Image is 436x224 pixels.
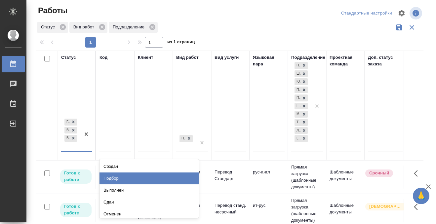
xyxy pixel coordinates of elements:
[69,22,107,33] div: Вид работ
[294,86,308,94] div: Прямая загрузка (шаблонные документы), Шаблонные документы, Юридический, Проектный офис, Проектна...
[138,54,153,61] div: Клиент
[99,161,199,172] div: Создан
[394,5,410,21] span: Настроить таблицу
[215,202,246,215] p: Перевод станд. несрочный
[294,61,308,70] div: Прямая загрузка (шаблонные документы), Шаблонные документы, Юридический, Проектный офис, Проектна...
[64,135,70,142] div: В ожидании
[61,54,76,61] div: Статус
[295,103,300,110] div: LegalQA
[253,54,285,67] div: Языковая пара
[330,54,361,67] div: Проектная команда
[295,119,300,126] div: Технический
[406,21,418,34] button: Сбросить фильтры
[326,166,365,189] td: Шаблонные документы
[294,102,308,110] div: Прямая загрузка (шаблонные документы), Шаблонные документы, Юридический, Проектный офис, Проектна...
[294,70,308,78] div: Прямая загрузка (шаблонные документы), Шаблонные документы, Юридический, Проектный офис, Проектна...
[215,169,246,182] p: Перевод Стандарт
[215,54,239,61] div: Вид услуги
[369,203,402,210] p: [DEMOGRAPHIC_DATA]
[99,54,107,61] div: Код
[294,127,308,135] div: Прямая загрузка (шаблонные документы), Шаблонные документы, Юридический, Проектный офис, Проектна...
[59,169,92,184] div: Исполнитель может приступить к работе
[99,196,199,208] div: Сдан
[64,170,88,183] p: Готов к работе
[295,87,300,93] div: Проектный офис
[294,134,308,143] div: Прямая загрузка (шаблонные документы), Шаблонные документы, Юридический, Проектный офис, Проектна...
[113,24,147,30] p: Подразделение
[393,21,406,34] button: Сохранить фильтры
[64,118,78,126] div: Готов к работе, В работе, В ожидании
[369,170,389,176] p: Срочный
[291,54,325,61] div: Подразделение
[41,24,57,30] p: Статус
[37,22,68,33] div: Статус
[410,166,426,181] button: Здесь прячутся важные кнопки
[288,161,326,194] td: Прямая загрузка (шаблонные документы)
[179,135,185,142] div: Приёмка по качеству
[64,203,88,216] p: Готов к работе
[64,134,78,142] div: Готов к работе, В работе, В ожидании
[339,8,394,19] div: split button
[413,188,429,204] button: 🙏
[416,189,427,203] span: 🙏
[59,202,92,218] div: Исполнитель может приступить к работе
[64,119,70,126] div: Готов к работе
[250,199,288,222] td: ит-рус
[179,134,193,143] div: Приёмка по качеству
[99,172,199,184] div: Подбор
[295,127,300,134] div: Локализация
[250,166,288,189] td: рус-англ
[64,127,70,134] div: В работе
[295,111,300,118] div: Медицинский
[294,110,308,118] div: Прямая загрузка (шаблонные документы), Шаблонные документы, Юридический, Проектный офис, Проектна...
[99,208,199,220] div: Отменен
[326,199,365,222] td: Шаблонные документы
[294,78,308,86] div: Прямая загрузка (шаблонные документы), Шаблонные документы, Юридический, Проектный офис, Проектна...
[295,135,300,142] div: LocQA
[64,126,78,134] div: Готов к работе, В работе, В ожидании
[410,199,426,215] button: Здесь прячутся важные кнопки
[36,5,67,16] span: Работы
[73,24,97,30] p: Вид работ
[295,70,300,77] div: Шаблонные документы
[99,184,199,196] div: Выполнен
[295,62,300,69] div: Прямая загрузка (шаблонные документы)
[294,118,308,127] div: Прямая загрузка (шаблонные документы), Шаблонные документы, Юридический, Проектный офис, Проектна...
[368,54,403,67] div: Доп. статус заказа
[410,7,423,19] span: Посмотреть информацию
[294,94,308,102] div: Прямая загрузка (шаблонные документы), Шаблонные документы, Юридический, Проектный офис, Проектна...
[167,38,195,48] span: из 1 страниц
[176,54,199,61] div: Вид работ
[295,78,300,85] div: Юридический
[109,22,158,33] div: Подразделение
[295,94,300,101] div: Проектная группа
